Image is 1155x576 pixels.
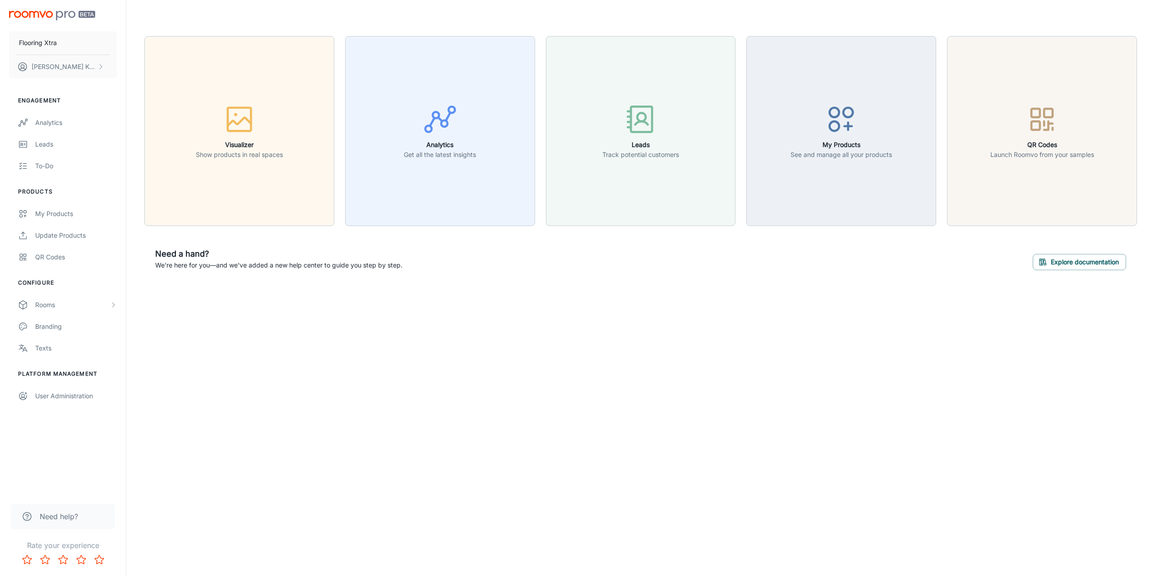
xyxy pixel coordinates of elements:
p: Track potential customers [602,150,679,160]
a: LeadsTrack potential customers [546,126,736,135]
a: QR CodesLaunch Roomvo from your samples [947,126,1137,135]
button: AnalyticsGet all the latest insights [345,36,535,226]
button: [PERSON_NAME] Khurana [9,55,117,78]
button: Flooring Xtra [9,31,117,55]
div: QR Codes [35,252,117,262]
h6: QR Codes [990,140,1094,150]
div: My Products [35,209,117,219]
p: Show products in real spaces [196,150,283,160]
div: Leads [35,139,117,149]
p: We're here for you—and we've added a new help center to guide you step by step. [155,260,402,270]
p: See and manage all your products [790,150,892,160]
a: My ProductsSee and manage all your products [746,126,936,135]
button: VisualizerShow products in real spaces [144,36,334,226]
button: LeadsTrack potential customers [546,36,736,226]
h6: Leads [602,140,679,150]
p: Get all the latest insights [404,150,476,160]
p: Launch Roomvo from your samples [990,150,1094,160]
p: Flooring Xtra [19,38,57,48]
p: [PERSON_NAME] Khurana [32,62,95,72]
div: Update Products [35,230,117,240]
h6: Analytics [404,140,476,150]
a: Explore documentation [1033,257,1126,266]
h6: My Products [790,140,892,150]
h6: Visualizer [196,140,283,150]
button: Explore documentation [1033,254,1126,270]
div: To-do [35,161,117,171]
div: Rooms [35,300,110,310]
a: AnalyticsGet all the latest insights [345,126,535,135]
button: My ProductsSee and manage all your products [746,36,936,226]
img: Roomvo PRO Beta [9,11,95,20]
button: QR CodesLaunch Roomvo from your samples [947,36,1137,226]
h6: Need a hand? [155,248,402,260]
div: Analytics [35,118,117,128]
